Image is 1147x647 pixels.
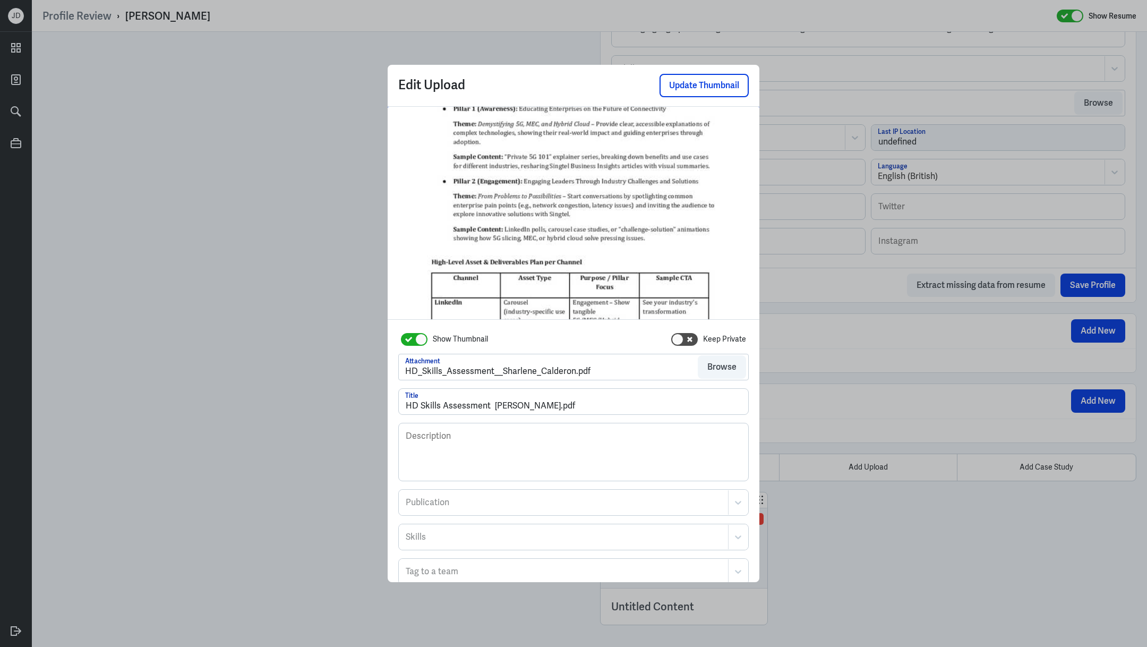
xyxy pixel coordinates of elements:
input: Title [399,389,748,414]
label: Show Thumbnail [433,334,488,345]
label: Keep Private [703,334,746,345]
button: Update Thumbnail [660,74,749,97]
div: HD_Skills_Assessment__Sharlene_Calderon.pdf [405,365,590,378]
p: Edit Upload [398,74,573,97]
button: Browse [698,355,746,379]
img: HD Skills Assessment Sharlene Calderon.pdf [388,107,759,319]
